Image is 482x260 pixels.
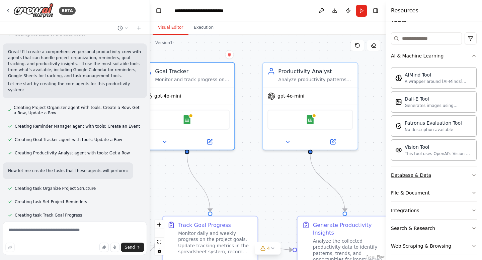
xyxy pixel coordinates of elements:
div: AIMind Tool [405,72,472,78]
img: Google Sheets [306,115,315,124]
span: Creating task Set Project Reminders [15,199,87,205]
div: Search & Research [391,225,435,232]
span: Creating Reminder Manager agent with tools: Create an Event [15,124,140,129]
span: Send [125,245,135,250]
span: gpt-4o-mini [277,93,304,99]
p: Let me start by creating the core agents for this productivity system: [8,81,142,93]
g: Edge from ad23fc0b-a8e2-463a-8278-3ff43ee34ac9 to 217a2b6e-5e9f-424c-ba3e-ec69523b14c3 [183,154,214,212]
button: AI & Machine Learning [391,47,477,64]
div: AI & Machine Learning [391,52,444,59]
div: Generates images using OpenAI's Dall-E model. [405,103,472,108]
span: Creating Goal Tracker agent with tools: Update a Row [15,137,122,142]
button: Search & Research [391,220,477,237]
button: Visual Editor [153,21,188,35]
span: Creating task Track Goal Progress [15,213,82,218]
button: 4 [255,242,281,255]
div: Web Scraping & Browsing [391,243,451,249]
img: Google Sheets [182,115,192,124]
span: Creating Productivity Analyst agent with tools: Get a Row [15,150,130,156]
button: File & Document [391,184,477,202]
img: VisionTool [395,147,402,153]
p: Great! I'll create a comprehensive personal productivity crew with agents that can handle project... [8,49,142,79]
div: Integrations [391,207,419,214]
div: AI & Machine Learning [391,64,477,166]
button: Send [121,243,144,252]
button: Delete node [225,50,234,59]
button: Hide right sidebar [371,6,380,15]
g: Edge from 817115c9-8d2b-4468-8468-f5a451b2e8ee to 26d76631-ce7a-4a32-b1f0-883199bfccea [306,154,349,212]
button: Click to speak your automation idea [110,243,119,252]
span: Creating Project Organizer agent with tools: Create a Row, Get a Row, Update a Row [14,105,142,116]
h4: Resources [391,7,418,15]
button: Hide left sidebar [154,6,163,15]
button: Integrations [391,202,477,219]
div: Version 1 [155,40,173,45]
button: toggle interactivity [155,246,164,255]
div: Goal Tracker [155,68,230,75]
div: Monitor and track progress on personal goals by recording achievements, analyzing patterns, and u... [155,77,230,83]
div: Monitor daily and weekly progress on the project goals. Update tracking metrics in the spreadshee... [178,230,253,255]
nav: breadcrumb [174,7,242,14]
button: Start a new chat [134,24,144,32]
div: Productivity Analyst [278,68,353,75]
div: Productivity AnalystAnalyze productivity patterns and data to provide insights on work habits, ti... [262,62,358,150]
button: zoom in [155,220,164,229]
button: Upload files [99,243,109,252]
div: React Flow controls [155,220,164,255]
p: Now let me create the tasks that these agents will perform: [8,168,128,174]
div: This tool uses OpenAI's Vision API to describe the contents of an image. [405,151,472,156]
button: zoom out [155,229,164,238]
div: Database & Data [391,172,431,178]
div: Goal TrackerMonitor and track progress on personal goals by recording achievements, analyzing pat... [139,62,235,150]
div: No description available [405,127,462,132]
div: Analyze productivity patterns and data to provide insights on work habits, time allocation, and g... [278,77,353,83]
span: Creating task Organize Project Structure [15,186,96,191]
div: A wrapper around [AI-Minds]([URL][DOMAIN_NAME]). Useful for when you need answers to questions fr... [405,79,472,84]
img: DallETool [395,99,402,105]
div: BETA [59,7,76,15]
img: PatronusEvalTool [395,123,402,129]
button: fit view [155,238,164,246]
div: Track Goal Progress [178,221,231,229]
div: File & Document [391,189,430,196]
button: Switch to previous chat [115,24,131,32]
img: Logo [13,3,54,18]
div: Dall-E Tool [405,96,472,102]
button: Open in side panel [188,137,231,147]
button: Database & Data [391,166,477,184]
button: Open in side panel [311,137,354,147]
div: Generate Productivity Insights [313,221,388,237]
span: 4 [267,245,270,252]
img: AIMindTool [395,75,402,81]
g: Edge from 217a2b6e-5e9f-424c-ba3e-ec69523b14c3 to 26d76631-ce7a-4a32-b1f0-883199bfccea [262,242,293,254]
button: Improve this prompt [5,243,15,252]
span: gpt-4o-mini [154,93,181,99]
div: Patronus Evaluation Tool [405,120,462,126]
div: Vision Tool [405,144,472,150]
button: Web Scraping & Browsing [391,237,477,255]
a: React Flow attribution [367,255,385,259]
button: Execution [188,21,219,35]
